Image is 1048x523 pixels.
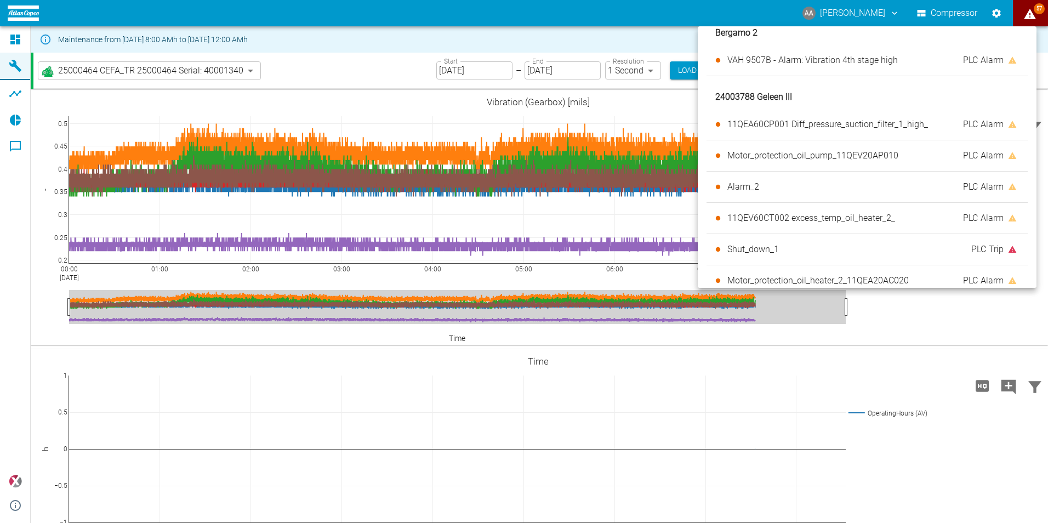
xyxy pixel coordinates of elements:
span: Alarm_2 [727,181,759,192]
span: PLC [963,118,978,131]
span: 11QEV60CT002 excess_temp_oil_heater_2_ [727,213,895,223]
span: Motor_protection_oil_pump_11QEV20AP010 [727,150,898,161]
div: Motor_protection_oil_pump_11QEV20AP010PLCAlarm [707,140,1028,171]
span: VAH 9507B - Alarm: Vibration 4th stage high [727,55,898,65]
span: Motor_protection_oil_heater_2_11QEA20AC020 [727,275,909,286]
span: Alarm [981,54,1004,67]
span: Alarm [981,180,1004,194]
span: Shut_down_1 [727,244,779,254]
span: Alarm [981,118,1004,131]
div: Shut_down_1PLCTrip [707,234,1028,265]
p: Bergamo 2 [715,25,1028,41]
span: PLC [963,180,978,194]
span: Alarm [981,274,1004,287]
span: Alarm [981,149,1004,162]
div: 11QEA60CP001 Diff_pressure_suction_filter_1_high_PLCAlarm [707,109,1028,140]
p: 24003788 Geleen III [715,89,1028,105]
div: VAH 9507B - Alarm: Vibration 4th stage highPLCAlarm [707,45,1028,76]
span: 11QEA60CP001 Diff_pressure_suction_filter_1_high_ [727,119,928,129]
div: Motor_protection_oil_heater_2_11QEA20AC020PLCAlarm [707,265,1028,296]
span: Alarm [981,212,1004,225]
div: Alarm_2PLCAlarm [707,172,1028,202]
span: PLC [971,243,986,256]
span: PLC [963,54,978,67]
span: PLC [963,274,978,287]
span: PLC [963,212,978,225]
span: PLC [963,149,978,162]
div: 11QEV60CT002 excess_temp_oil_heater_2_PLCAlarm [707,203,1028,234]
span: Trip [989,243,1004,256]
